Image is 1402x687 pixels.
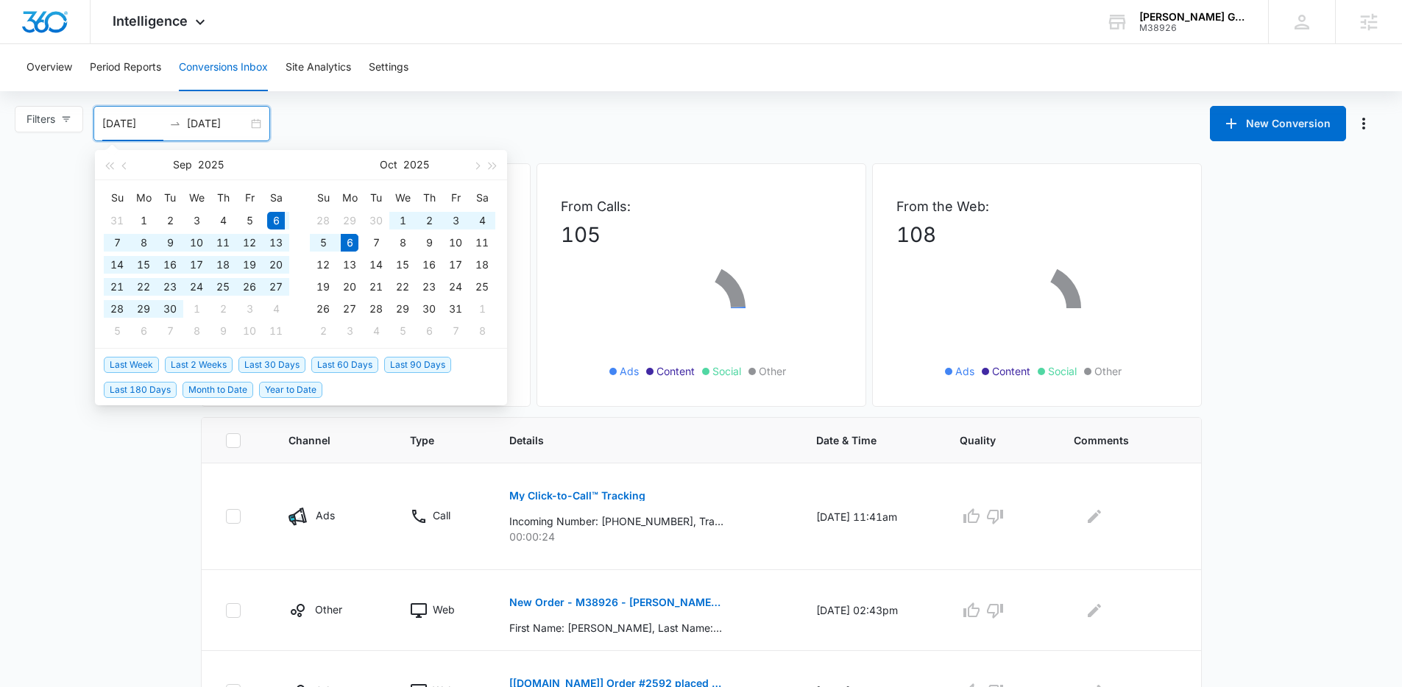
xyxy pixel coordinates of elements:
[183,298,210,320] td: 2025-10-01
[104,298,130,320] td: 2025-09-28
[759,363,786,379] span: Other
[241,256,258,274] div: 19
[183,382,253,398] span: Month to Date
[286,44,351,91] button: Site Analytics
[130,232,157,254] td: 2025-09-08
[447,300,464,318] div: 31
[416,320,442,342] td: 2025-11-06
[198,150,224,179] button: 2025
[238,357,305,373] span: Last 30 Days
[314,234,332,252] div: 5
[130,298,157,320] td: 2025-09-29
[108,256,126,274] div: 14
[410,433,453,448] span: Type
[267,322,285,340] div: 11
[816,433,903,448] span: Date & Time
[509,597,723,608] p: New Order - M38926 - [PERSON_NAME] Gifts
[416,254,442,276] td: 2025-10-16
[214,234,232,252] div: 11
[363,320,389,342] td: 2025-11-04
[183,186,210,210] th: We
[389,232,416,254] td: 2025-10-08
[135,212,152,229] div: 1
[263,232,289,254] td: 2025-09-13
[363,232,389,254] td: 2025-10-07
[1210,106,1346,141] button: New Conversion
[179,44,268,91] button: Conversions Inbox
[236,320,263,342] td: 2025-10-10
[188,322,205,340] div: 8
[314,256,332,274] div: 12
[469,186,495,210] th: Sa
[389,210,416,232] td: 2025-10-01
[1048,363,1077,379] span: Social
[336,320,363,342] td: 2025-11-03
[420,256,438,274] div: 16
[433,602,455,617] p: Web
[336,186,363,210] th: Mo
[469,276,495,298] td: 2025-10-25
[108,212,126,229] div: 31
[394,256,411,274] div: 15
[214,278,232,296] div: 25
[26,44,72,91] button: Overview
[236,210,263,232] td: 2025-09-05
[157,298,183,320] td: 2025-09-30
[311,357,378,373] span: Last 60 Days
[108,300,126,318] div: 28
[130,186,157,210] th: Mo
[210,254,236,276] td: 2025-09-18
[102,115,163,132] input: Start date
[960,433,1017,448] span: Quality
[15,106,83,132] button: Filters
[263,298,289,320] td: 2025-10-04
[336,210,363,232] td: 2025-09-29
[183,210,210,232] td: 2025-09-03
[241,300,258,318] div: 3
[113,13,188,29] span: Intelligence
[341,300,358,318] div: 27
[394,300,411,318] div: 29
[389,186,416,210] th: We
[188,234,205,252] div: 10
[469,298,495,320] td: 2025-11-01
[433,508,450,523] p: Call
[656,363,695,379] span: Content
[310,254,336,276] td: 2025-10-12
[442,276,469,298] td: 2025-10-24
[210,232,236,254] td: 2025-09-11
[288,433,353,448] span: Channel
[341,322,358,340] div: 3
[394,278,411,296] div: 22
[214,256,232,274] div: 18
[104,320,130,342] td: 2025-10-05
[157,210,183,232] td: 2025-09-02
[161,256,179,274] div: 16
[161,322,179,340] div: 7
[130,254,157,276] td: 2025-09-15
[341,234,358,252] div: 6
[442,232,469,254] td: 2025-10-10
[509,491,645,501] p: My Click-to-Call™ Tracking
[799,463,942,570] td: [DATE] 11:41am
[341,212,358,229] div: 29
[259,382,322,398] span: Year to Date
[509,585,723,620] button: New Order - M38926 - [PERSON_NAME] Gifts
[210,320,236,342] td: 2025-10-09
[367,256,385,274] div: 14
[236,186,263,210] th: Fr
[236,276,263,298] td: 2025-09-26
[241,278,258,296] div: 26
[135,278,152,296] div: 22
[267,300,285,318] div: 4
[267,278,285,296] div: 27
[188,256,205,274] div: 17
[447,256,464,274] div: 17
[442,254,469,276] td: 2025-10-17
[183,276,210,298] td: 2025-09-24
[135,300,152,318] div: 29
[310,276,336,298] td: 2025-10-19
[473,278,491,296] div: 25
[236,298,263,320] td: 2025-10-03
[416,298,442,320] td: 2025-10-30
